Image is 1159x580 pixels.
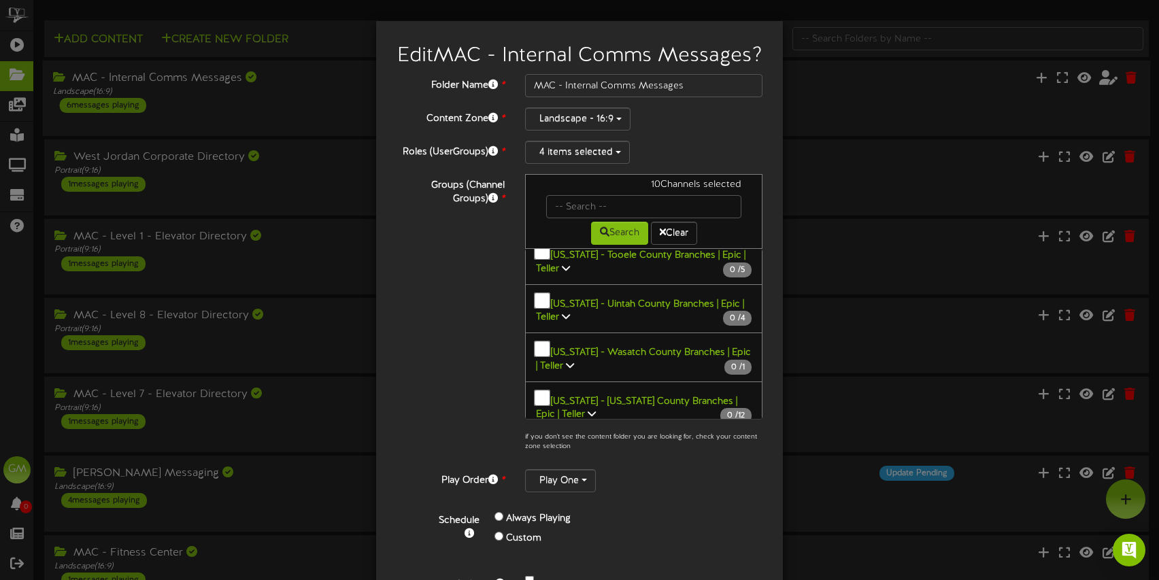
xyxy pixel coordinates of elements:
[525,74,762,97] input: Folder Name
[525,284,762,334] button: [US_STATE] - Uintah County Branches | Epic | Teller 0 /4
[591,222,648,245] button: Search
[525,107,631,131] button: Landscape - 16:9
[651,222,697,245] button: Clear
[1113,534,1145,566] div: Open Intercom Messenger
[727,411,735,420] span: 0
[536,298,744,322] b: [US_STATE] - Uintah County Branches | Epic | Teller
[506,512,571,526] label: Always Playing
[720,408,752,423] span: / 12
[506,532,541,545] label: Custom
[386,107,515,126] label: Content Zone
[397,45,762,67] h2: Edit MAC - Internal Comms Messages ?
[525,332,762,382] button: [US_STATE] - Wasatch County Branches | Epic | Teller 0 /1
[386,469,515,488] label: Play Order
[386,174,515,206] label: Groups (Channel Groups)
[525,469,596,492] button: Play One
[723,262,752,277] span: / 5
[525,381,762,431] button: [US_STATE] - [US_STATE] County Branches | Epic | Teller 0 /12
[525,235,762,285] button: [US_STATE] - Tooele County Branches | Epic | Teller 0 /5
[386,74,515,92] label: Folder Name
[536,347,751,371] b: [US_STATE] - Wasatch County Branches | Epic | Teller
[536,250,745,274] b: [US_STATE] - Tooele County Branches | Epic | Teller
[525,141,630,164] button: 4 items selected
[723,311,752,326] span: / 4
[730,265,738,275] span: 0
[536,396,737,420] b: [US_STATE] - [US_STATE] County Branches | Epic | Teller
[536,178,752,195] div: 10 Channels selected
[730,313,738,323] span: 0
[439,515,480,526] b: Schedule
[386,141,515,159] label: Roles (UserGroups)
[546,195,741,218] input: -- Search --
[731,362,739,372] span: 0
[724,360,752,375] span: / 1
